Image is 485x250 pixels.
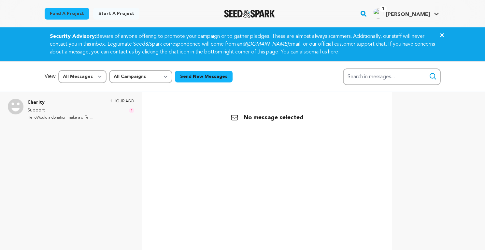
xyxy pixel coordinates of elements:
span: 1 [129,108,134,113]
strong: Security Advisory: [50,34,96,39]
p: View [45,73,56,81]
button: Send New Messages [175,71,233,82]
em: @[DOMAIN_NAME] [242,42,288,47]
p: HelloWould a donation make a differ... [27,114,93,122]
p: Support [27,107,93,114]
span: [PERSON_NAME] [386,12,430,17]
a: Shankman S.'s Profile [372,7,440,19]
p: No message selected [231,113,304,122]
p: Charity [27,99,93,107]
a: Fund a project [45,8,89,20]
img: ACg8ocI2nBnFg1DFT3JRq97qMpWkGUMKKLxrC2guvIpnbPHy4Rtz1w=s96-c [373,8,383,19]
img: Charity Photo [8,99,23,114]
span: Shankman S.'s Profile [372,7,440,21]
img: Seed&Spark Logo Dark Mode [224,10,275,18]
a: Seed&Spark Homepage [224,10,275,18]
a: Start a project [93,8,139,20]
a: email us here [309,50,338,55]
div: Shankman S.'s Profile [373,8,430,19]
p: 1 hour ago [110,99,134,104]
input: Search in messages... [343,68,441,85]
span: 1 [379,6,387,12]
div: Beware of anyone offering to promote your campaign or to gather pledges. These are almost always ... [42,33,443,56]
